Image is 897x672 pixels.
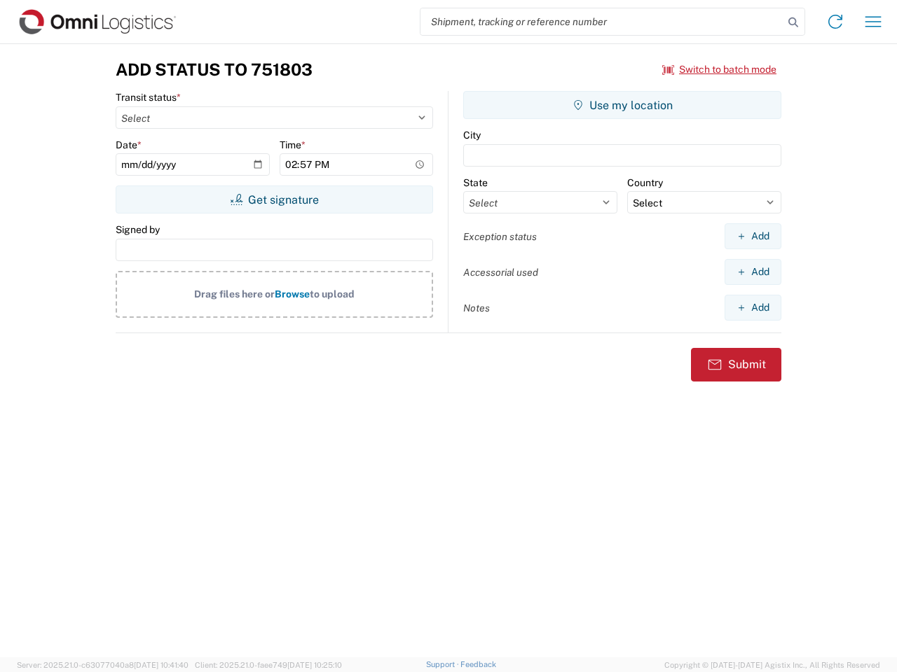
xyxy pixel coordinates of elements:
[460,660,496,668] a: Feedback
[17,661,189,669] span: Server: 2025.21.0-c63077040a8
[116,223,160,236] label: Signed by
[463,91,781,119] button: Use my location
[463,302,490,314] label: Notes
[134,661,189,669] span: [DATE] 10:41:40
[463,230,537,243] label: Exception status
[725,295,781,321] button: Add
[725,259,781,285] button: Add
[664,659,880,671] span: Copyright © [DATE]-[DATE] Agistix Inc., All Rights Reserved
[280,139,306,151] label: Time
[463,266,538,279] label: Accessorial used
[116,59,313,80] h3: Add Status to 751803
[725,223,781,249] button: Add
[691,348,781,381] button: Submit
[195,661,342,669] span: Client: 2025.21.0-faee749
[426,660,461,668] a: Support
[194,288,275,300] span: Drag files here or
[420,8,783,35] input: Shipment, tracking or reference number
[287,661,342,669] span: [DATE] 10:25:10
[463,176,488,189] label: State
[116,139,142,151] label: Date
[116,91,181,104] label: Transit status
[275,288,310,300] span: Browse
[116,185,433,213] button: Get signature
[463,129,481,141] label: City
[662,58,776,81] button: Switch to batch mode
[627,176,663,189] label: Country
[310,288,355,300] span: to upload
